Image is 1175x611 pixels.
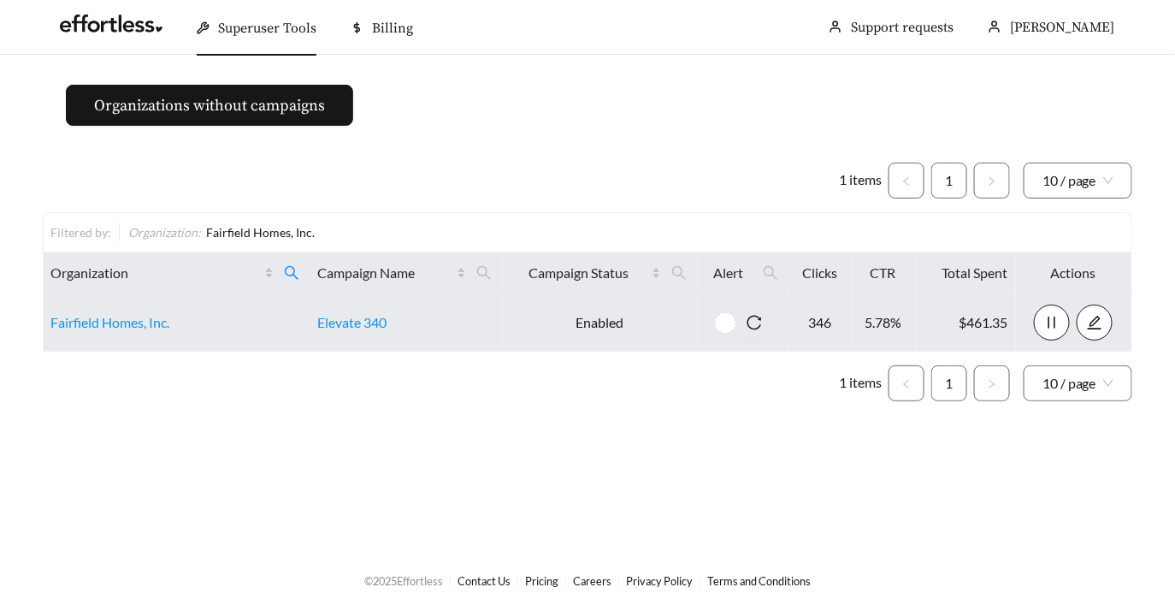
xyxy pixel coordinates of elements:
[476,265,492,281] span: search
[889,365,924,401] button: left
[931,365,967,401] li: 1
[626,574,693,588] a: Privacy Policy
[901,176,912,187] span: left
[671,265,687,281] span: search
[1078,315,1112,330] span: edit
[839,365,882,401] li: 1 items
[1024,365,1132,401] div: Page Size
[839,163,882,199] li: 1 items
[218,20,316,37] span: Superuser Tools
[510,263,648,283] span: Campaign Status
[1016,252,1132,294] th: Actions
[277,259,306,287] span: search
[789,252,851,294] th: Clicks
[736,305,772,341] button: reload
[789,294,851,352] td: 346
[901,379,912,389] span: left
[705,263,753,283] span: Alert
[94,94,325,117] span: Organizations without campaigns
[1010,19,1115,36] span: [PERSON_NAME]
[851,19,954,36] a: Support requests
[987,176,997,187] span: right
[1034,305,1070,341] button: pause
[50,314,169,330] a: Fairfield Homes, Inc.
[128,225,201,240] span: Organization :
[50,223,119,241] div: Filtered by:
[573,574,611,588] a: Careers
[916,252,1016,294] th: Total Spent
[987,379,997,389] span: right
[1042,366,1113,400] span: 10 / page
[852,294,916,352] td: 5.78%
[931,163,967,199] li: 1
[664,259,694,287] span: search
[974,365,1010,401] button: right
[317,314,387,330] a: Elevate 340
[707,574,811,588] a: Terms and Conditions
[525,574,558,588] a: Pricing
[1042,163,1113,198] span: 10 / page
[1035,315,1069,330] span: pause
[889,163,924,199] button: left
[503,294,698,352] td: Enabled
[50,263,261,283] span: Organization
[932,366,966,400] a: 1
[364,574,443,588] span: © 2025 Effortless
[974,163,1010,199] li: Next Page
[66,85,353,126] button: Organizations without campaigns
[763,265,778,281] span: search
[1024,163,1132,199] div: Page Size
[974,365,1010,401] li: Next Page
[932,163,966,198] a: 1
[889,365,924,401] li: Previous Page
[317,263,453,283] span: Campaign Name
[1077,305,1113,341] button: edit
[852,252,916,294] th: CTR
[206,225,315,240] span: Fairfield Homes, Inc.
[916,294,1016,352] td: $461.35
[889,163,924,199] li: Previous Page
[756,259,785,287] span: search
[458,574,511,588] a: Contact Us
[284,265,299,281] span: search
[372,20,413,37] span: Billing
[1077,314,1113,330] a: edit
[974,163,1010,199] button: right
[736,315,772,330] span: reload
[469,259,499,287] span: search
